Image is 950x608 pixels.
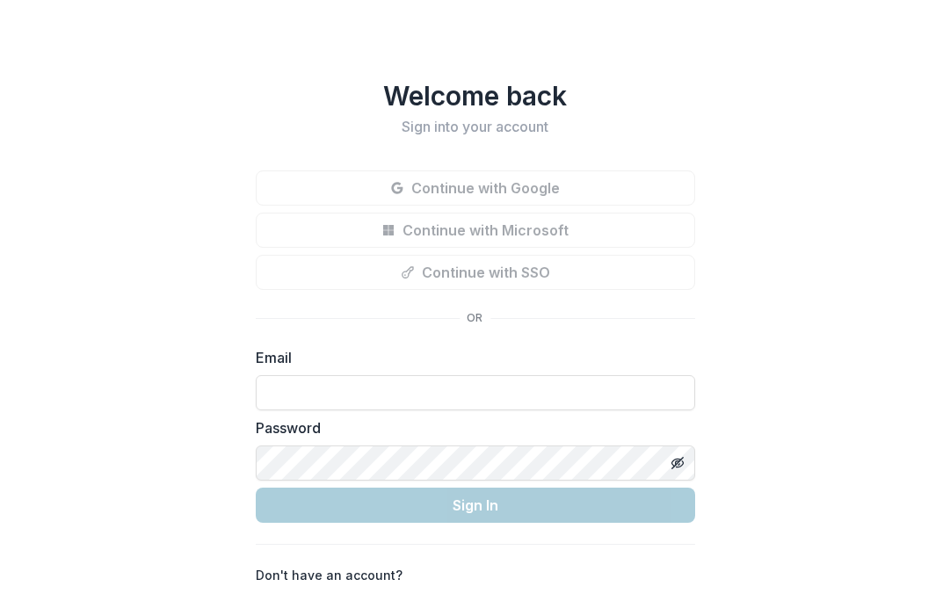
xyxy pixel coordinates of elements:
[256,417,685,438] label: Password
[256,170,695,206] button: Continue with Google
[256,80,695,112] h1: Welcome back
[256,347,685,368] label: Email
[664,449,692,477] button: Toggle password visibility
[256,488,695,523] button: Sign In
[256,213,695,248] button: Continue with Microsoft
[256,119,695,135] h2: Sign into your account
[256,566,402,584] p: Don't have an account?
[256,255,695,290] button: Continue with SSO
